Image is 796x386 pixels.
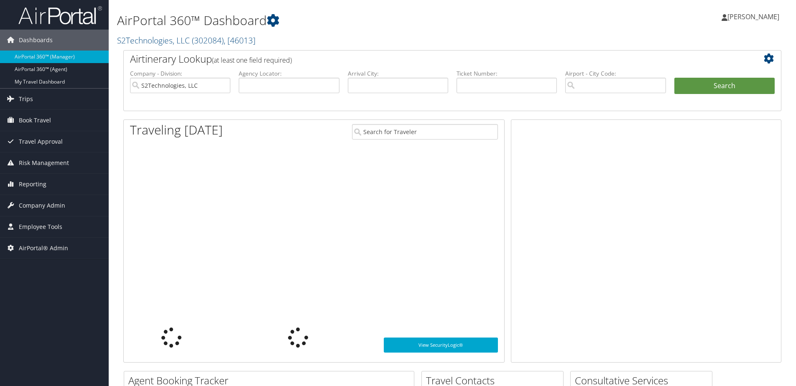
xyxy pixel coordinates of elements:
span: AirPortal® Admin [19,238,68,259]
button: Search [674,78,775,94]
span: [PERSON_NAME] [727,12,779,21]
span: Dashboards [19,30,53,51]
span: Reporting [19,174,46,195]
label: Company - Division: [130,69,230,78]
label: Arrival City: [348,69,448,78]
label: Airport - City Code: [565,69,666,78]
a: [PERSON_NAME] [722,4,788,29]
label: Ticket Number: [457,69,557,78]
span: Travel Approval [19,131,63,152]
span: Risk Management [19,152,69,173]
span: Employee Tools [19,216,62,237]
span: , [ 46013 ] [224,35,255,46]
img: airportal-logo.png [18,5,102,25]
h1: AirPortal 360™ Dashboard [117,12,564,29]
a: View SecurityLogic® [384,338,498,353]
span: ( 302084 ) [192,35,224,46]
input: Search for Traveler [352,124,498,140]
h2: Airtinerary Lookup [130,52,720,66]
span: Trips [19,89,33,109]
span: (at least one field required) [212,56,292,65]
a: S2Technologies, LLC [117,35,255,46]
h1: Traveling [DATE] [130,121,223,139]
span: Book Travel [19,110,51,131]
label: Agency Locator: [239,69,339,78]
span: Company Admin [19,195,65,216]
